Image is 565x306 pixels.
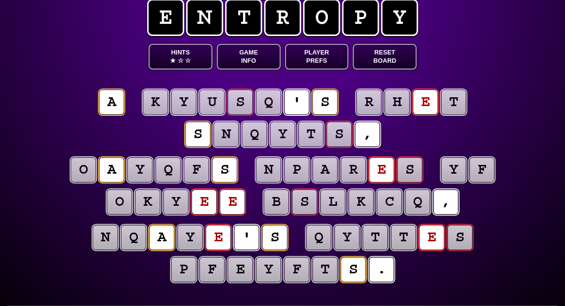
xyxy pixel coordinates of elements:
puzzle-tile: t [298,122,323,147]
puzzle-tile: b [264,189,289,215]
puzzle-tile: l [320,189,345,215]
puzzle-tile: a [312,157,338,182]
puzzle-tile: s [326,122,352,147]
puzzle-tile: t [312,257,338,282]
puzzle-tile: ' [234,225,259,250]
puzzle-tile: q [306,225,331,250]
puzzle-tile: t [391,225,416,250]
span: ★ [170,56,176,65]
puzzle-tile: y [171,90,196,115]
puzzle-tile: q [121,225,146,250]
puzzle-tile: f [284,257,309,282]
puzzle-tile: e [191,189,217,215]
puzzle-tile: s [397,157,422,182]
puzzle-tile: y [334,225,359,250]
puzzle-tile: e [369,157,394,182]
puzzle-tile: n [93,225,118,250]
puzzle-tile: e [206,225,231,250]
puzzle-tile: c [377,189,402,215]
puzzle-tile: o [71,157,96,182]
puzzle-tile: r [340,157,366,182]
puzzle-tile: y [127,157,152,182]
puzzle-tile: . [369,257,394,282]
puzzle-tile: e [419,225,444,250]
puzzle-tile: s [447,225,472,250]
span: ☆ [177,56,183,65]
puzzle-tile: e [227,257,253,282]
puzzle-tile: q [242,122,267,147]
puzzle-tile: f [199,257,225,282]
puzzle-tile: k [348,189,374,215]
puzzle-tile: f [184,157,209,182]
puzzle-tile: u [199,90,225,115]
puzzle-tile: k [143,90,168,115]
puzzle-tile: , [433,189,458,215]
puzzle-tile: , [355,122,380,147]
puzzle-tile: e [220,189,245,215]
puzzle-tile: q [405,189,430,215]
puzzle-tile: y [177,225,203,250]
puzzle-tile: ' [284,90,309,115]
puzzle-tile: h [384,90,410,115]
puzzle-tile: s [227,90,253,115]
puzzle-tile: y [270,122,295,147]
button: PlayerPrefs [285,44,349,70]
puzzle-tile: o [107,189,132,215]
puzzle-tile: s [292,189,317,215]
puzzle-tile: q [256,90,281,115]
puzzle-tile: q [155,157,181,182]
puzzle-tile: n [213,122,239,147]
puzzle-tile: r [356,90,381,115]
puzzle-tile: p [284,157,309,182]
puzzle-tile: t [362,225,388,250]
button: Hints★ ☆ ☆ [149,44,212,70]
puzzle-tile: e [413,90,438,115]
puzzle-tile: y [441,157,466,182]
span: ☆ [185,56,191,65]
puzzle-tile: t [441,90,466,115]
button: ResetBoard [353,44,416,70]
puzzle-tile: y [163,189,188,215]
puzzle-tile: p [171,257,196,282]
puzzle-tile: f [469,157,494,182]
puzzle-tile: y [256,257,281,282]
button: GameInfo [217,44,281,70]
puzzle-tile: k [135,189,160,215]
puzzle-tile: n [256,157,281,182]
